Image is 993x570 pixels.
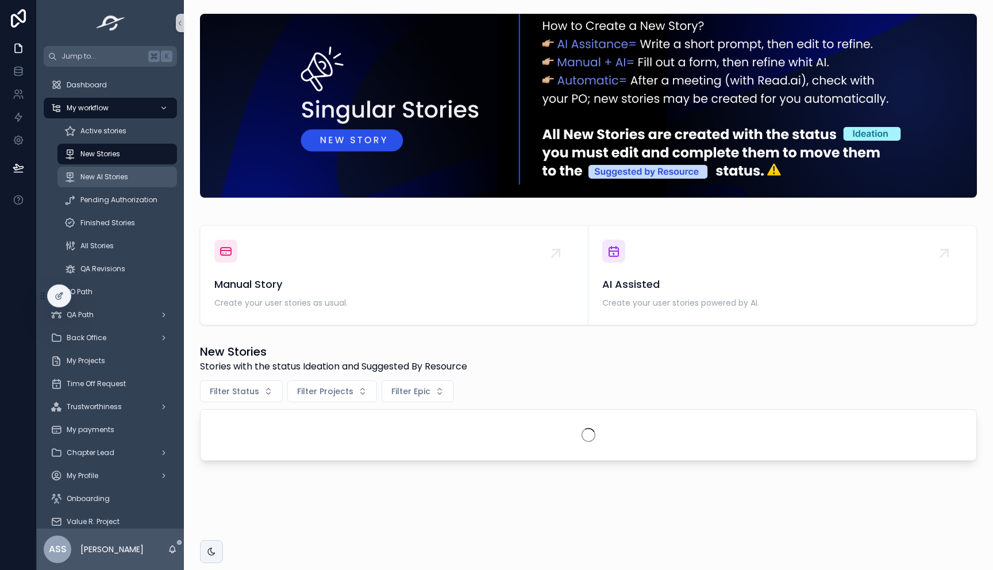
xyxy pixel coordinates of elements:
[67,471,98,480] span: My Profile
[67,103,109,113] span: My workflow
[67,517,120,526] span: Value R. Project
[44,488,177,509] a: Onboarding
[57,144,177,164] a: New Stories
[37,67,184,529] div: scrollable content
[382,380,454,402] button: Select Button
[44,98,177,118] a: My workflow
[200,344,467,360] h1: New Stories
[44,419,177,440] a: My payments
[67,333,106,342] span: Back Office
[67,402,122,411] span: Trustworthiness
[214,297,574,309] span: Create your user stories as usual.
[67,80,107,90] span: Dashboard
[44,46,177,67] button: Jump to...K
[80,264,125,274] span: QA Revisions
[80,195,157,205] span: Pending Authorization
[201,226,588,325] a: Manual StoryCreate your user stories as usual.
[44,305,177,325] a: QA Path
[57,213,177,233] a: Finished Stories
[44,75,177,95] a: Dashboard
[80,218,135,228] span: Finished Stories
[80,241,114,251] span: All Stories
[80,149,120,159] span: New Stories
[287,380,377,402] button: Select Button
[57,259,177,279] a: QA Revisions
[602,276,963,292] span: AI Assisted
[67,310,94,319] span: QA Path
[67,379,126,388] span: Time Off Request
[200,380,283,402] button: Select Button
[67,494,110,503] span: Onboarding
[44,442,177,463] a: Chapter Lead
[57,121,177,141] a: Active stories
[80,544,144,555] p: [PERSON_NAME]
[214,276,574,292] span: Manual Story
[162,52,171,61] span: K
[210,386,259,397] span: Filter Status
[588,226,976,325] a: AI AssistedCreate your user stories powered by AI.
[44,465,177,486] a: My Profile
[67,425,114,434] span: My payments
[44,282,177,302] a: PO Path
[44,373,177,394] a: Time Off Request
[57,236,177,256] a: All Stories
[61,52,144,61] span: Jump to...
[57,190,177,210] a: Pending Authorization
[44,396,177,417] a: Trustworthiness
[67,356,105,365] span: My Projects
[602,297,963,309] span: Create your user stories powered by AI.
[297,386,353,397] span: Filter Projects
[80,126,126,136] span: Active stories
[67,448,114,457] span: Chapter Lead
[200,360,467,373] span: Stories with the status Ideation and Suggested By Resource
[44,328,177,348] a: Back Office
[57,167,177,187] a: New AI Stories
[44,511,177,532] a: Value R. Project
[67,287,93,296] span: PO Path
[80,172,128,182] span: New AI Stories
[49,542,67,556] span: ASS
[93,14,129,32] img: App logo
[44,351,177,371] a: My Projects
[391,386,430,397] span: Filter Epic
